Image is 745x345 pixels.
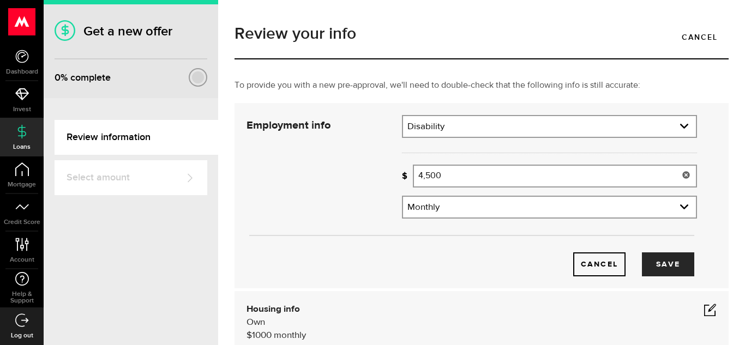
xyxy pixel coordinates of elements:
[642,252,694,276] button: Save
[252,331,272,340] span: 1000
[55,68,111,88] div: % complete
[247,331,252,340] span: $
[247,318,265,327] span: Own
[247,120,331,131] strong: Employment info
[573,252,626,276] button: Cancel
[55,160,207,195] a: Select amount
[403,116,696,137] a: expand select
[671,26,729,49] a: Cancel
[55,72,61,83] span: 0
[55,120,218,155] a: Review information
[235,26,729,42] h1: Review your info
[9,4,41,37] button: Open LiveChat chat widget
[235,79,729,92] p: To provide you with a new pre-approval, we'll need to double-check that the following info is sti...
[55,23,207,39] h1: Get a new offer
[274,331,306,340] span: monthly
[403,197,696,217] a: expand select
[247,305,300,314] b: Housing info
